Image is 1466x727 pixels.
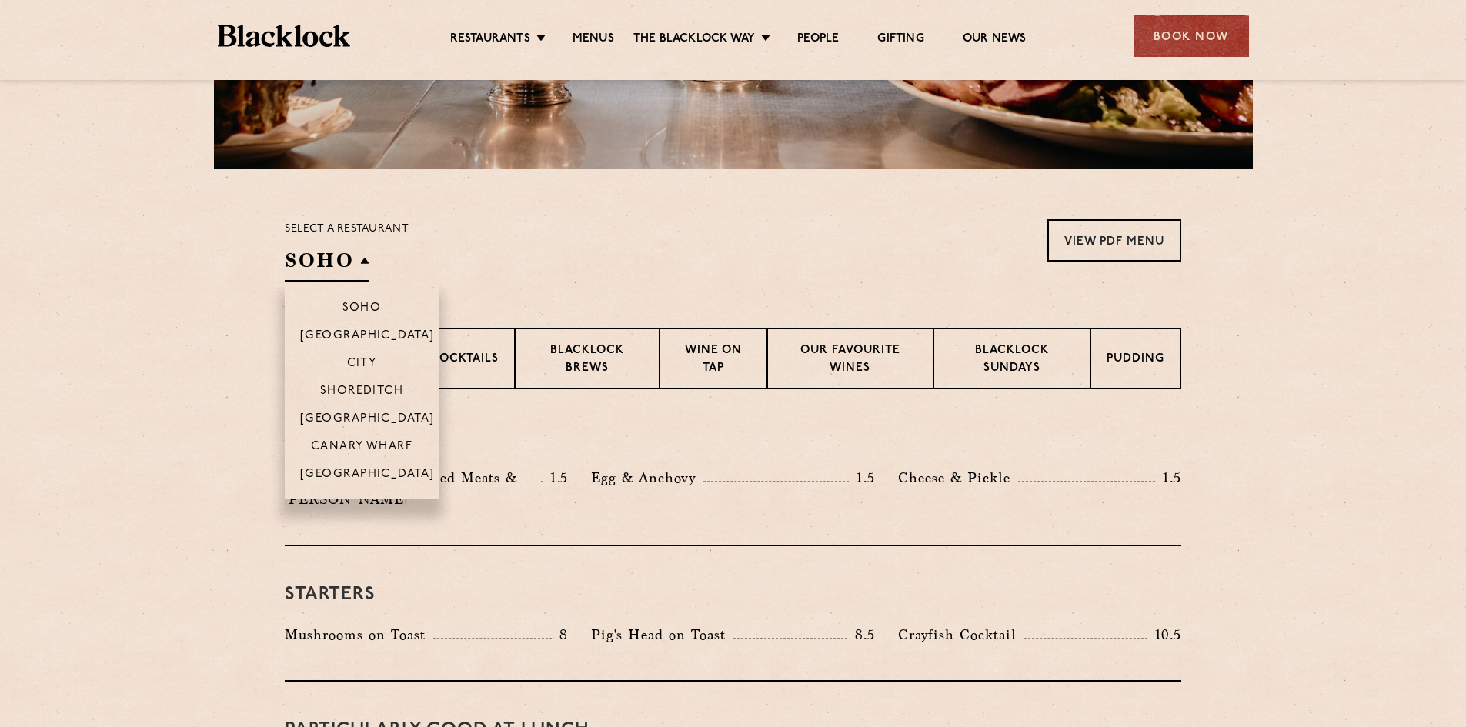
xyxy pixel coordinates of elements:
img: BL_Textured_Logo-footer-cropped.svg [218,25,351,47]
p: 1.5 [1155,468,1181,488]
a: Our News [963,32,1027,48]
p: Canary Wharf [311,440,412,455]
p: Wine on Tap [676,342,751,379]
a: Restaurants [450,32,530,48]
p: [GEOGRAPHIC_DATA] [300,468,435,483]
a: View PDF Menu [1047,219,1181,262]
p: Cheese & Pickle [898,467,1018,489]
p: Cocktails [430,351,499,370]
h3: Starters [285,585,1181,605]
p: Pig's Head on Toast [591,624,733,645]
p: [GEOGRAPHIC_DATA] [300,329,435,345]
p: 8 [552,625,568,645]
h2: SOHO [285,247,369,282]
p: Crayfish Cocktail [898,624,1024,645]
p: 1.5 [849,468,875,488]
p: Pudding [1107,351,1164,370]
p: Mushrooms on Toast [285,624,433,645]
p: 10.5 [1147,625,1181,645]
p: Select a restaurant [285,219,409,239]
p: City [347,357,377,372]
p: [GEOGRAPHIC_DATA] [300,412,435,428]
p: Blacklock Sundays [950,342,1074,379]
p: 1.5 [543,468,569,488]
p: Shoreditch [320,385,404,400]
a: Menus [573,32,614,48]
p: 8.5 [847,625,875,645]
p: Our favourite wines [783,342,917,379]
p: Blacklock Brews [531,342,643,379]
a: People [797,32,839,48]
div: Book Now [1134,15,1249,57]
p: Egg & Anchovy [591,467,703,489]
h3: Pre Chop Bites [285,428,1181,448]
p: Soho [342,302,382,317]
a: The Blacklock Way [633,32,755,48]
a: Gifting [877,32,923,48]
